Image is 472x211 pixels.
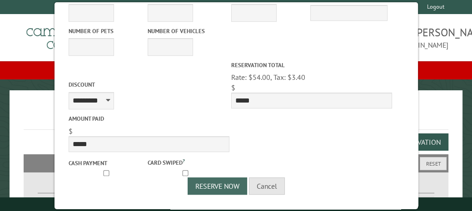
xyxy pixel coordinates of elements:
[183,157,185,164] a: ?
[69,114,229,123] label: Amount paid
[231,83,235,92] span: $
[148,27,225,35] label: Number of Vehicles
[24,154,448,172] h2: Filters
[148,157,225,167] label: Card swiped
[24,105,448,130] h1: Reservations
[231,73,305,82] span: Rate: $54.00, Tax: $3.40
[231,61,392,69] label: Reservation Total
[24,18,137,53] img: Campground Commander
[69,80,229,89] label: Discount
[38,183,134,193] label: Dates
[236,25,449,50] span: [PERSON_NAME]-[GEOGRAPHIC_DATA][PERSON_NAME] [EMAIL_ADDRESS][DOMAIN_NAME]
[249,177,285,195] button: Cancel
[69,27,146,35] label: Number of Pets
[420,157,447,170] button: Reset
[69,127,73,136] span: $
[188,177,247,195] button: Reserve Now
[69,159,146,167] label: Cash payment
